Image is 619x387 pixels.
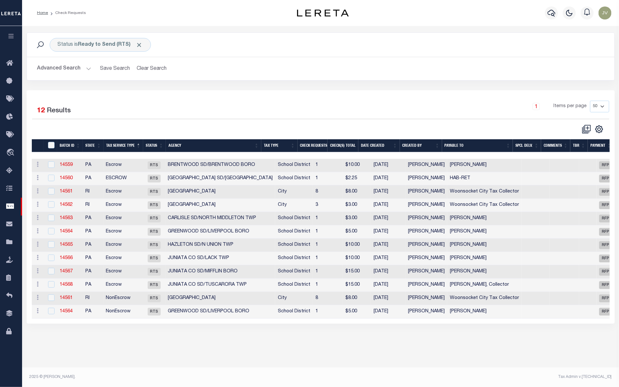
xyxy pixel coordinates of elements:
[275,159,313,172] td: School District
[83,199,103,212] td: RI
[275,172,313,185] td: School District
[275,199,313,212] td: City
[447,252,522,265] td: [PERSON_NAME]
[447,292,522,305] td: Woonsocket City Tax Collector
[148,161,161,169] span: RTS
[60,189,73,194] a: 14561
[103,252,143,265] td: Escrow
[261,139,298,153] th: Tax Type: activate to sort column ascending
[599,228,612,236] span: RFP
[313,159,343,172] td: 1
[313,305,343,318] td: 1
[447,239,522,252] td: [PERSON_NAME]
[371,292,405,305] td: [DATE]
[275,305,313,318] td: School District
[83,292,103,305] td: RI
[343,239,371,252] td: $10.00
[165,279,275,292] td: JUNIATA CO SD/TUSCARORA TWP
[148,294,161,302] span: RTS
[60,216,73,220] a: 14563
[599,255,612,262] span: RFP
[405,239,447,252] td: [PERSON_NAME]
[599,161,612,169] span: RFP
[313,225,343,239] td: 1
[165,225,275,239] td: GREENWOOD SD/LIVERPOOL BORO
[343,265,371,279] td: $15.00
[148,215,161,222] span: RTS
[83,212,103,225] td: PA
[343,305,371,318] td: $5.00
[447,225,522,239] td: [PERSON_NAME]
[405,225,447,239] td: [PERSON_NAME]
[83,172,103,185] td: PA
[313,265,343,279] td: 1
[313,199,343,212] td: 3
[143,139,166,153] th: Status: activate to sort column ascending
[60,176,73,181] a: 14560
[103,265,143,279] td: Escrow
[25,374,321,380] div: 2025 © [PERSON_NAME].
[343,185,371,199] td: $8.00
[103,212,143,225] td: Escrow
[371,265,405,279] td: [DATE]
[371,252,405,265] td: [DATE]
[136,42,143,48] span: Click to Remove
[47,106,71,116] label: Results
[405,172,447,185] td: [PERSON_NAME]
[103,199,143,212] td: Escrow
[447,172,522,185] td: HAB-RET
[48,10,86,16] li: Check Requests
[60,203,73,207] a: 14562
[599,294,612,302] span: RFP
[148,308,161,316] span: RTS
[554,103,587,110] span: Items per page
[405,279,447,292] td: [PERSON_NAME]
[165,305,275,318] td: GREENWOOD SD/LIVERPOOL BORO
[78,42,143,47] b: Ready to Send (RTS)
[6,149,17,157] i: travel_explore
[541,139,570,153] th: Comments: activate to sort column ascending
[103,292,143,305] td: NonEscrow
[599,281,612,289] span: RFP
[60,296,73,300] a: 14561
[60,243,73,247] a: 14565
[447,279,522,292] td: [PERSON_NAME], Collector
[148,201,161,209] span: RTS
[37,107,45,114] span: 12
[343,159,371,172] td: $10.00
[400,139,442,153] th: Created By: activate to sort column ascending
[275,279,313,292] td: School District
[83,185,103,199] td: RI
[405,305,447,318] td: [PERSON_NAME]
[83,239,103,252] td: PA
[328,139,358,153] th: Check(s) Total
[313,252,343,265] td: 1
[442,139,513,153] th: Payable To: activate to sort column ascending
[313,239,343,252] td: 1
[275,292,313,305] td: City
[371,212,405,225] td: [DATE]
[343,279,371,292] td: $15.00
[447,185,522,199] td: Woonsocket City Tax Collector
[104,139,143,153] th: Tax Service Type: activate to sort column descending
[275,252,313,265] td: School District
[599,188,612,196] span: RFP
[405,292,447,305] td: [PERSON_NAME]
[371,185,405,199] td: [DATE]
[371,172,405,185] td: [DATE]
[405,199,447,212] td: [PERSON_NAME]
[343,172,371,185] td: $2.25
[275,185,313,199] td: City
[165,292,275,305] td: [GEOGRAPHIC_DATA]
[103,279,143,292] td: Escrow
[83,225,103,239] td: PA
[405,159,447,172] td: [PERSON_NAME]
[570,139,588,153] th: TBR: activate to sort column ascending
[103,225,143,239] td: Escrow
[599,241,612,249] span: RFP
[371,279,405,292] td: [DATE]
[447,199,522,212] td: Woonsocket City Tax Collector
[60,309,73,314] a: 14564
[599,215,612,222] span: RFP
[275,225,313,239] td: School District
